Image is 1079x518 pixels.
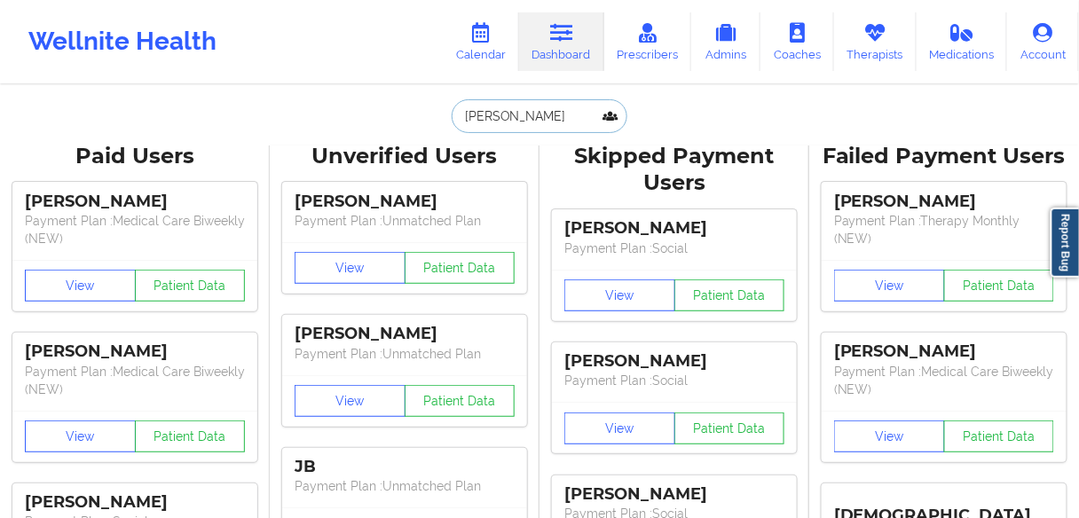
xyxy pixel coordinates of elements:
button: View [25,420,136,452]
button: Patient Data [135,420,246,452]
p: Payment Plan : Medical Care Biweekly (NEW) [25,212,245,247]
a: Prescribers [604,12,692,71]
p: Payment Plan : Unmatched Plan [295,477,515,495]
p: Payment Plan : Medical Care Biweekly (NEW) [834,363,1054,398]
p: Payment Plan : Social [564,372,784,389]
a: Account [1007,12,1079,71]
button: View [295,385,406,417]
button: Patient Data [674,412,785,444]
a: Report Bug [1051,208,1079,278]
p: Payment Plan : Unmatched Plan [295,212,515,230]
button: Patient Data [674,279,785,311]
div: [PERSON_NAME] [25,192,245,212]
div: [PERSON_NAME] [564,484,784,505]
button: Patient Data [135,270,246,302]
p: Payment Plan : Medical Care Biweekly (NEW) [25,363,245,398]
div: [PERSON_NAME] [834,192,1054,212]
p: Payment Plan : Unmatched Plan [295,345,515,363]
a: Dashboard [519,12,604,71]
div: [PERSON_NAME] [25,492,245,513]
a: Therapists [834,12,917,71]
div: JB [295,457,515,477]
div: [PERSON_NAME] [564,351,784,372]
div: Skipped Payment Users [552,143,797,198]
div: [PERSON_NAME] [834,341,1054,362]
button: View [295,252,406,284]
button: View [834,420,945,452]
button: Patient Data [405,385,516,417]
button: View [25,270,136,302]
div: [PERSON_NAME] [295,192,515,212]
button: View [564,279,675,311]
div: [PERSON_NAME] [25,341,245,362]
p: Payment Plan : Therapy Monthly (NEW) [834,212,1054,247]
button: Patient Data [405,252,516,284]
div: Paid Users [12,143,257,170]
div: Failed Payment Users [822,143,1067,170]
div: Unverified Users [282,143,527,170]
button: Patient Data [944,420,1055,452]
button: View [564,412,675,444]
button: Patient Data [944,270,1055,302]
button: View [834,270,945,302]
a: Coaches [760,12,834,71]
div: [PERSON_NAME] [564,218,784,239]
a: Calendar [443,12,519,71]
div: [PERSON_NAME] [295,324,515,344]
p: Payment Plan : Social [564,239,784,257]
a: Medications [917,12,1008,71]
a: Admins [691,12,760,71]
